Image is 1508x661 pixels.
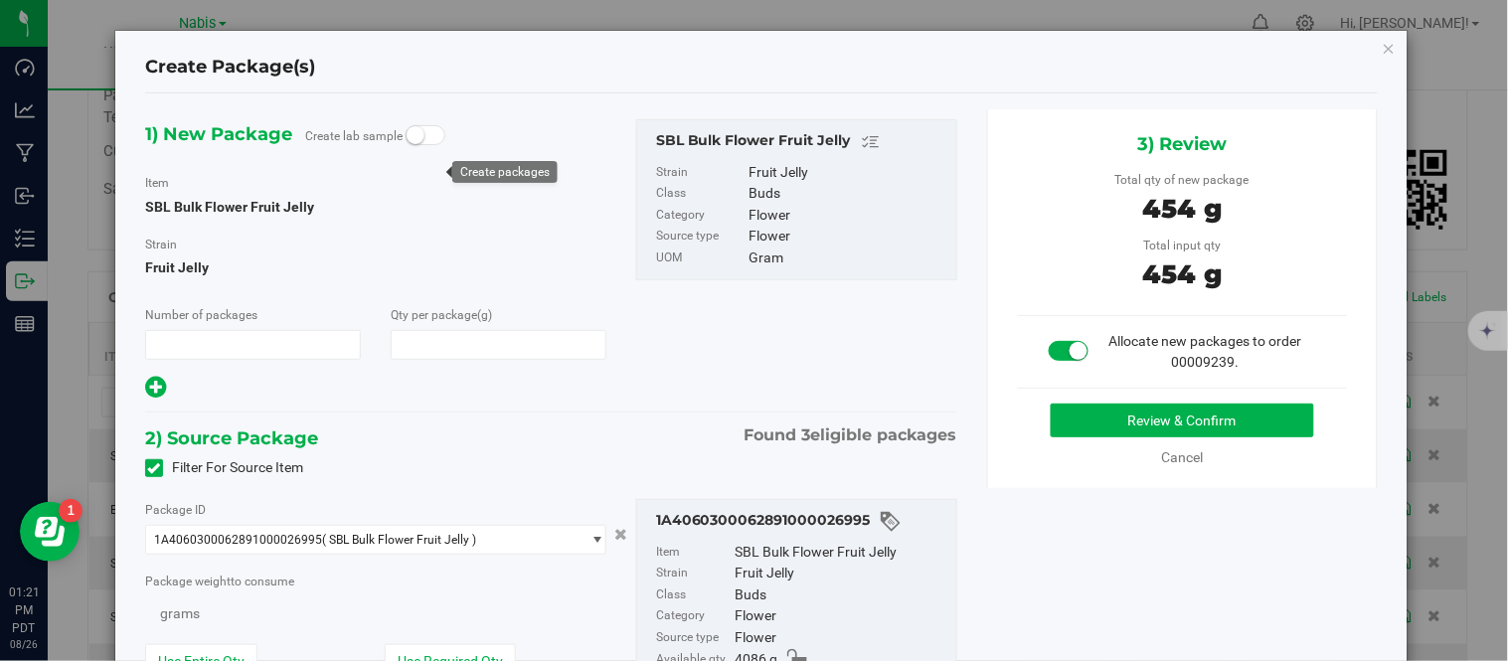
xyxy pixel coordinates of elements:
span: Package to consume [145,575,294,588]
span: Number of packages [145,308,257,322]
input: 454.0000 [392,331,605,359]
span: ( SBL Bulk Flower Fruit Jelly ) [322,533,476,547]
span: Total qty of new package [1115,173,1250,187]
div: Gram [750,248,946,269]
label: Source type [656,226,746,248]
span: Found eligible packages [745,423,957,447]
div: Flower [735,627,945,649]
input: 1 [146,331,360,359]
label: Category [656,605,731,627]
span: select [581,526,605,554]
span: 1) New Package [145,119,292,149]
label: Category [656,205,746,227]
span: 454 g [1142,193,1222,225]
div: SBL Bulk Flower Fruit Jelly [656,130,946,154]
span: 3 [802,425,811,444]
div: Flower [750,226,946,248]
div: 1A4060300062891000026995 [656,510,946,534]
div: Buds [735,584,945,606]
div: Fruit Jelly [750,162,946,184]
label: Source type [656,627,731,649]
span: Grams [160,605,200,621]
button: Cancel button [608,520,633,549]
label: Strain [145,236,177,253]
div: Create packages [460,165,550,179]
div: Flower [735,605,945,627]
button: Review & Confirm [1051,404,1314,437]
label: Strain [656,162,746,184]
span: (g) [477,308,492,322]
label: Filter For Source Item [145,457,303,478]
label: Create lab sample [305,121,403,151]
span: Package ID [145,503,206,517]
div: Fruit Jelly [735,563,945,584]
span: Add new output [145,383,166,399]
label: Item [656,542,731,564]
label: Class [656,584,731,606]
div: Buds [750,183,946,205]
div: SBL Bulk Flower Fruit Jelly [735,542,945,564]
label: Class [656,183,746,205]
span: 454 g [1142,258,1222,290]
span: 2) Source Package [145,423,318,453]
span: Allocate new packages to order 00009239. [1109,333,1302,370]
label: Item [145,174,169,192]
label: UOM [656,248,746,269]
span: Total input qty [1143,239,1221,252]
span: 1A4060300062891000026995 [154,533,322,547]
h4: Create Package(s) [145,55,315,81]
span: Fruit Jelly [145,252,606,282]
iframe: Resource center unread badge [59,499,83,523]
span: weight [195,575,231,588]
iframe: Resource center [20,502,80,562]
label: Strain [656,563,731,584]
span: Qty per package [391,308,492,322]
a: Cancel [1161,449,1203,465]
div: Flower [750,205,946,227]
span: SBL Bulk Flower Fruit Jelly [145,199,314,215]
span: 3) Review [1137,129,1227,159]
